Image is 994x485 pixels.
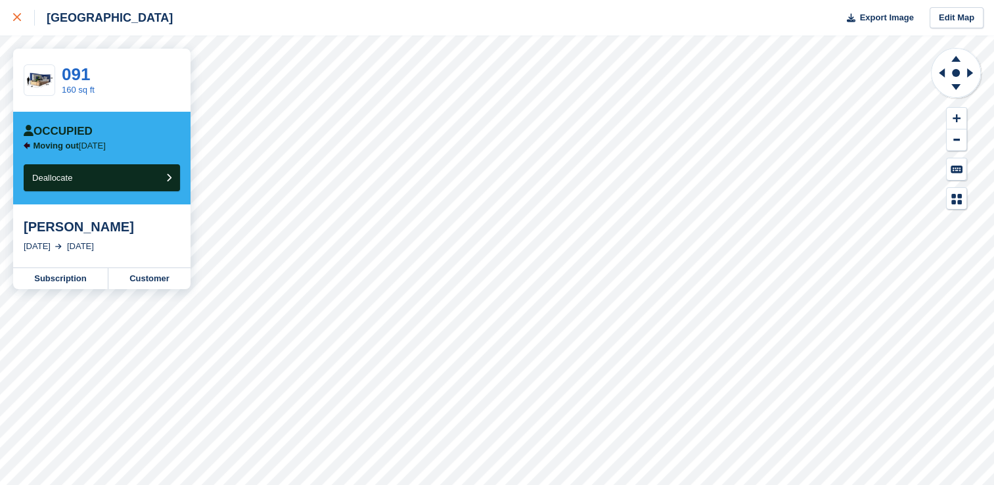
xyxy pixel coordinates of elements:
span: Moving out [34,141,79,150]
img: 20-ft-container.jpg [24,69,55,92]
div: [GEOGRAPHIC_DATA] [35,10,173,26]
img: arrow-right-light-icn-cde0832a797a2874e46488d9cf13f60e5c3a73dbe684e267c42b8395dfbc2abf.svg [55,244,62,249]
a: 160 sq ft [62,85,95,95]
button: Keyboard Shortcuts [947,158,966,180]
button: Export Image [839,7,914,29]
a: Subscription [13,268,108,289]
span: Export Image [859,11,913,24]
a: Edit Map [930,7,983,29]
div: [DATE] [24,240,51,253]
div: [PERSON_NAME] [24,219,180,235]
a: Customer [108,268,191,289]
p: [DATE] [34,141,106,151]
button: Zoom In [947,108,966,129]
button: Deallocate [24,164,180,191]
a: 091 [62,64,90,84]
div: [DATE] [67,240,94,253]
button: Zoom Out [947,129,966,151]
button: Map Legend [947,188,966,210]
img: arrow-left-icn-90495f2de72eb5bd0bd1c3c35deca35cc13f817d75bef06ecd7c0b315636ce7e.svg [24,142,30,149]
div: Occupied [24,125,93,138]
span: Deallocate [32,173,72,183]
